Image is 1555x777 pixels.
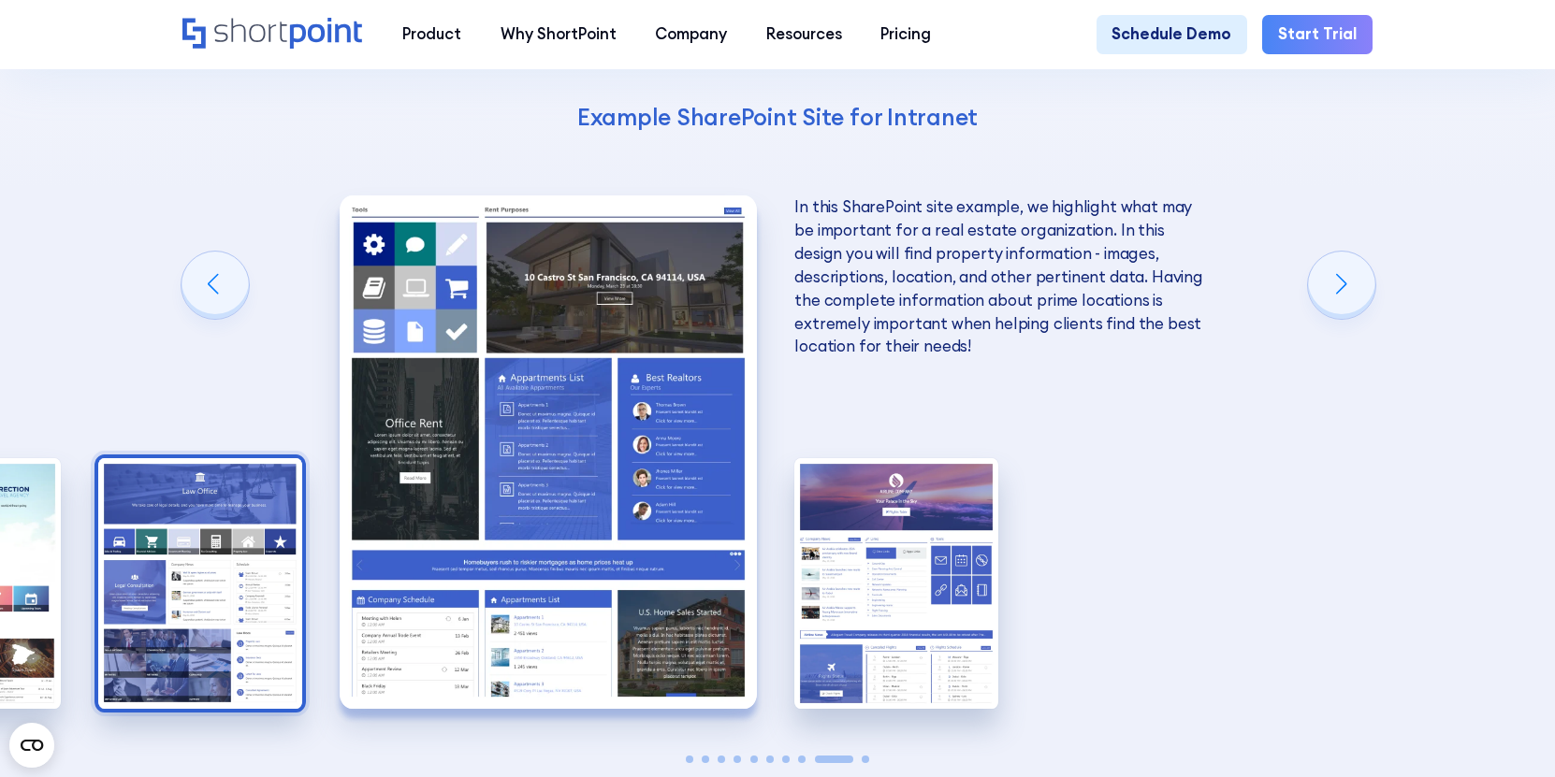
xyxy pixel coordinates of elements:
[794,195,1213,359] p: In this SharePoint site example, we highlight what may be important for a real estate organizatio...
[782,755,790,763] span: Go to slide 7
[1461,687,1555,777] iframe: Chat Widget
[747,15,862,54] a: Resources
[1097,15,1247,54] a: Schedule Demo
[702,755,709,763] span: Go to slide 2
[1262,15,1372,54] a: Start Trial
[1461,687,1555,777] div: Widget de chat
[655,22,727,46] div: Company
[861,15,951,54] a: Pricing
[750,755,758,763] span: Go to slide 5
[815,755,854,763] span: Go to slide 9
[383,15,481,54] a: Product
[9,723,54,768] button: Open CMP widget
[98,458,302,708] div: 8 / 10
[686,755,693,763] span: Go to slide 1
[718,755,725,763] span: Go to slide 3
[98,458,302,708] img: Intranet Page Example Legal
[341,102,1215,132] h4: Example SharePoint Site for Intranet
[794,458,998,708] div: 10 / 10
[501,22,617,46] div: Why ShortPoint
[794,458,998,708] img: Best SharePoint Intranet Transport
[182,18,363,51] a: Home
[766,755,774,763] span: Go to slide 6
[862,755,869,763] span: Go to slide 10
[798,755,806,763] span: Go to slide 8
[340,195,758,709] img: Intranet Site Example SharePoint Real Estate
[340,195,758,709] div: 9 / 10
[481,15,636,54] a: Why ShortPoint
[182,252,249,319] div: Previous slide
[402,22,461,46] div: Product
[635,15,747,54] a: Company
[1308,252,1375,319] div: Next slide
[734,755,741,763] span: Go to slide 4
[880,22,931,46] div: Pricing
[766,22,842,46] div: Resources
